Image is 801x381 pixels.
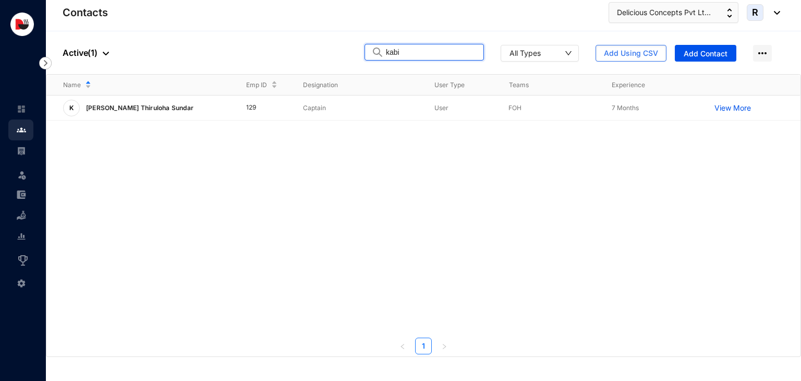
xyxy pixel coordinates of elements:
span: Add Contact [684,49,727,59]
img: people.b0bd17028ad2877b116a.svg [17,125,26,135]
span: Delicious Concepts Pvt Lt... [617,7,711,18]
span: Emp ID [246,80,267,90]
span: down [565,50,572,57]
p: [PERSON_NAME] Thiruloha Sundar [80,100,198,116]
th: Emp ID [229,75,287,96]
button: Add Using CSV [596,45,666,62]
img: leave-unselected.2934df6273408c3f84d9.svg [17,170,27,180]
p: Contacts [63,5,108,20]
img: expense-unselected.2edcf0507c847f3e9e96.svg [17,190,26,199]
img: settings-unselected.1febfda315e6e19643a1.svg [17,279,26,288]
img: payroll-unselected.b590312f920e76f0c668.svg [17,146,26,156]
button: right [436,338,453,354]
p: Active ( 1 ) [63,46,109,59]
li: Next Page [436,338,453,354]
li: Contacts [8,120,33,140]
img: dropdown-black.8e83cc76930a90b1a4fdb6d089b7bf3a.svg [769,11,780,15]
span: 7 Months [612,104,639,112]
li: Previous Page [394,338,411,354]
p: Captain [303,103,418,113]
img: logo [10,13,34,36]
li: Reports [8,226,33,247]
button: Add Contact [675,45,736,62]
img: loan-unselected.d74d20a04637f2d15ab5.svg [17,211,26,220]
span: Name [63,80,81,90]
span: R [752,8,758,17]
span: K [69,105,74,111]
button: All Types [501,45,579,62]
a: 1 [416,338,431,354]
li: Home [8,99,33,120]
li: Loan [8,205,33,226]
th: Experience [595,75,698,96]
img: search.8ce656024d3affaeffe32e5b30621cb7.svg [371,47,384,57]
p: FOH [508,103,594,113]
img: more-horizontal.eedb2faff8778e1aceccc67cc90ae3cb.svg [753,45,772,62]
img: award_outlined.f30b2bda3bf6ea1bf3dd.svg [17,254,29,267]
button: Delicious Concepts Pvt Lt... [609,2,738,23]
img: report-unselected.e6a6b4230fc7da01f883.svg [17,232,26,241]
span: right [441,343,447,350]
li: Payroll [8,140,33,161]
th: User Type [418,75,492,96]
div: All Types [509,47,541,58]
img: up-down-arrow.74152d26bf9780fbf563ca9c90304185.svg [727,8,732,18]
span: User [434,104,448,112]
img: nav-icon-right.af6afadce00d159da59955279c43614e.svg [39,57,52,69]
input: Search [386,44,477,60]
button: left [394,338,411,354]
img: dropdown-black.8e83cc76930a90b1a4fdb6d089b7bf3a.svg [103,52,109,55]
th: Designation [286,75,418,96]
span: Add Using CSV [604,48,658,58]
li: Expenses [8,184,33,205]
th: Teams [492,75,595,96]
img: home-unselected.a29eae3204392db15eaf.svg [17,104,26,114]
td: 129 [229,96,287,121]
a: View More [714,103,756,113]
span: left [399,343,406,350]
li: 1 [415,338,432,354]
